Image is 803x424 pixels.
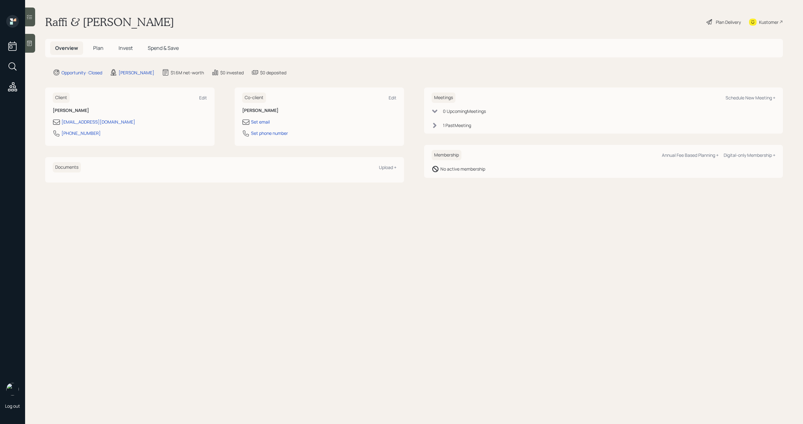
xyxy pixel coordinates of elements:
[53,108,207,113] h6: [PERSON_NAME]
[53,93,70,103] h6: Client
[389,95,396,101] div: Edit
[148,45,179,51] span: Spend & Save
[242,108,396,113] h6: [PERSON_NAME]
[379,164,396,170] div: Upload +
[220,69,244,76] div: $0 invested
[440,166,485,172] div: No active membership
[5,403,20,409] div: Log out
[61,119,135,125] div: [EMAIL_ADDRESS][DOMAIN_NAME]
[759,19,779,25] div: Kustomer
[432,150,461,160] h6: Membership
[119,45,133,51] span: Invest
[260,69,286,76] div: $0 deposited
[242,93,266,103] h6: Co-client
[716,19,741,25] div: Plan Delivery
[251,119,270,125] div: Set email
[251,130,288,136] div: Set phone number
[119,69,154,76] div: [PERSON_NAME]
[93,45,104,51] span: Plan
[53,162,81,172] h6: Documents
[61,130,101,136] div: [PHONE_NUMBER]
[662,152,719,158] div: Annual Fee Based Planning +
[726,95,775,101] div: Schedule New Meeting +
[171,69,204,76] div: $1.6M net-worth
[724,152,775,158] div: Digital-only Membership +
[432,93,455,103] h6: Meetings
[61,69,102,76] div: Opportunity · Closed
[45,15,174,29] h1: Raffi & [PERSON_NAME]
[443,108,486,114] div: 0 Upcoming Meeting s
[6,383,19,395] img: michael-russo-headshot.png
[199,95,207,101] div: Edit
[443,122,471,129] div: 1 Past Meeting
[55,45,78,51] span: Overview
